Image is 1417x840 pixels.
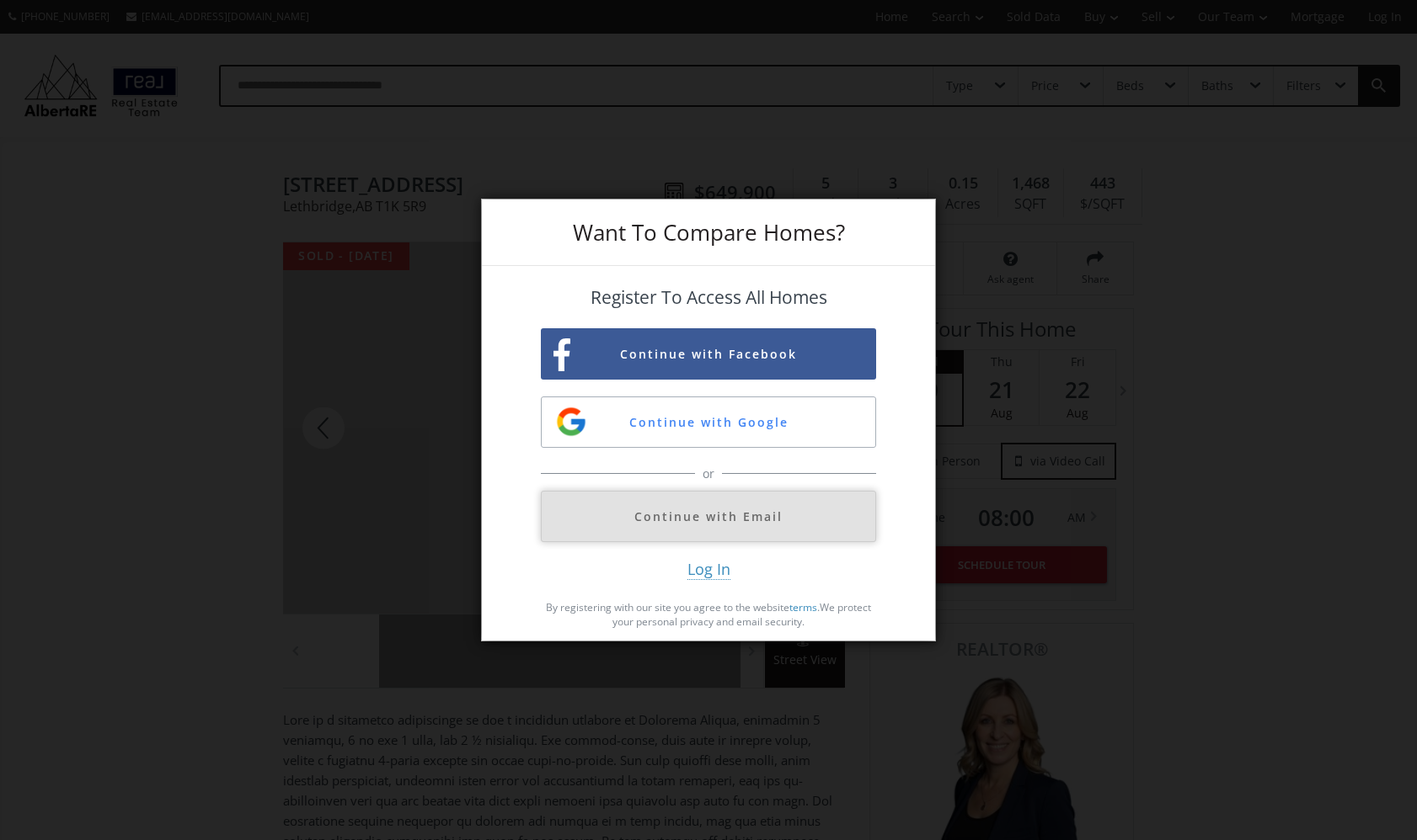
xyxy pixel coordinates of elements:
[541,288,876,307] h4: Register To Access All Homes
[687,559,730,580] span: Log In
[541,491,876,542] button: Continue with Email
[541,396,876,448] button: Continue with Google
[554,405,588,439] img: google-sign-up
[541,221,876,243] h3: Want To Compare Homes?
[541,328,876,380] button: Continue with Facebook
[541,600,876,629] p: By registering with our site you agree to the website . We protect your personal privacy and emai...
[789,600,817,614] a: terms
[553,338,570,371] img: facebook-sign-up
[698,465,719,482] span: or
